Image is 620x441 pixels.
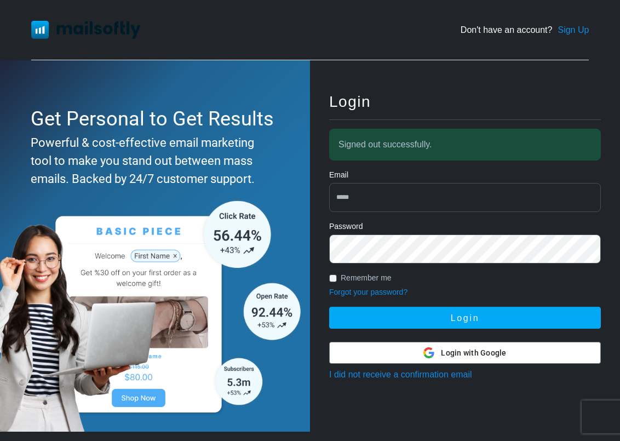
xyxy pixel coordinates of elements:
label: Password [329,221,363,232]
label: Email [329,169,348,181]
button: Login with Google [329,342,601,364]
div: Signed out successfully. [329,129,601,161]
div: Get Personal to Get Results [31,104,274,134]
a: Sign Up [558,24,589,37]
button: Login [329,307,601,329]
span: Login with Google [441,347,506,359]
div: Don't have an account? [461,24,589,37]
a: I did not receive a confirmation email [329,370,472,379]
img: Mailsoftly [31,21,141,38]
label: Remember me [341,272,392,284]
a: Forgot your password? [329,288,407,296]
span: Login [329,93,371,110]
div: Powerful & cost-effective email marketing tool to make you stand out between mass emails. Backed ... [31,134,274,188]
